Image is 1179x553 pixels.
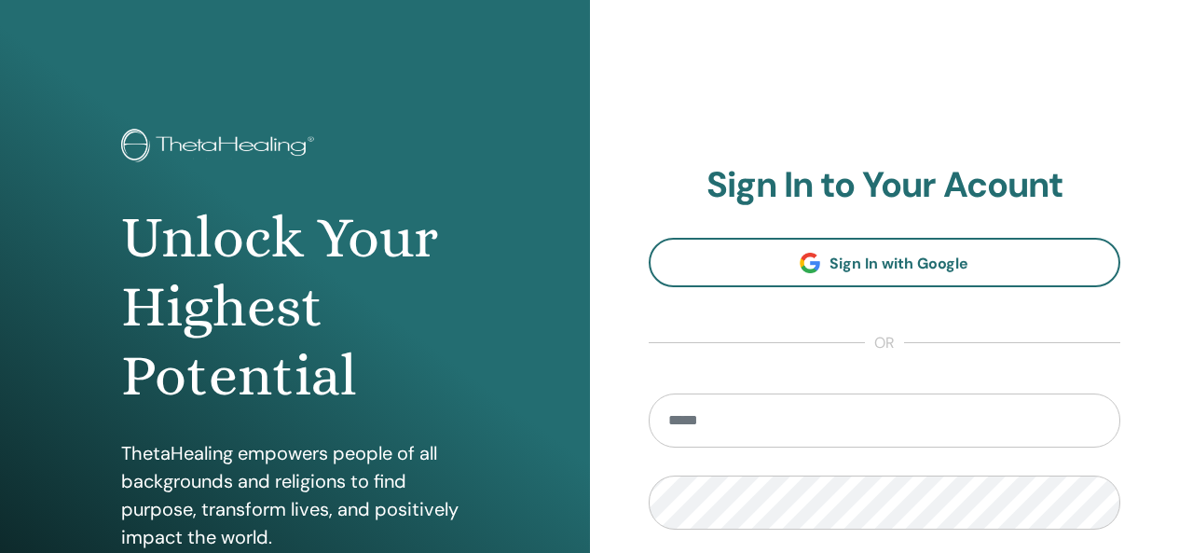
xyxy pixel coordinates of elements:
p: ThetaHealing empowers people of all backgrounds and religions to find purpose, transform lives, a... [121,439,468,551]
a: Sign In with Google [649,238,1121,287]
h2: Sign In to Your Acount [649,164,1121,207]
span: Sign In with Google [829,254,968,273]
h1: Unlock Your Highest Potential [121,203,468,411]
span: or [865,332,904,354]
